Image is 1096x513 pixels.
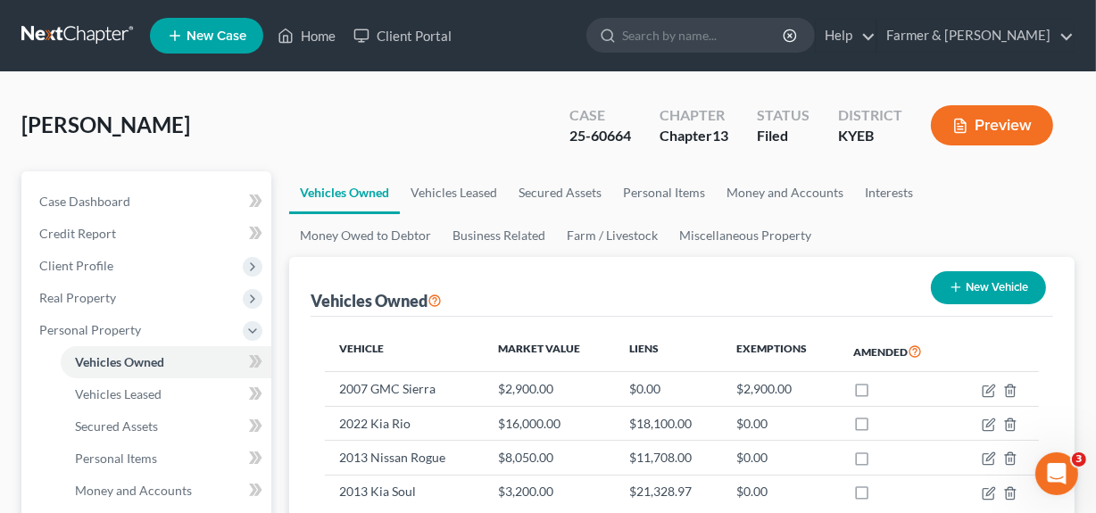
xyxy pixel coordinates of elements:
[289,171,400,214] a: Vehicles Owned
[61,410,271,443] a: Secured Assets
[838,126,902,146] div: KYEB
[484,331,615,372] th: Market Value
[75,451,157,466] span: Personal Items
[75,354,164,369] span: Vehicles Owned
[311,290,442,311] div: Vehicles Owned
[660,105,728,126] div: Chapter
[569,126,631,146] div: 25-60664
[722,372,839,406] td: $2,900.00
[615,372,723,406] td: $0.00
[187,29,246,43] span: New Case
[722,441,839,475] td: $0.00
[75,483,192,498] span: Money and Accounts
[612,171,716,214] a: Personal Items
[712,127,728,144] span: 13
[854,171,924,214] a: Interests
[931,105,1053,145] button: Preview
[325,406,484,440] td: 2022 Kia Rio
[325,372,484,406] td: 2007 GMC Sierra
[668,214,822,257] a: Miscellaneous Property
[269,20,345,52] a: Home
[615,475,723,509] td: $21,328.97
[484,406,615,440] td: $16,000.00
[289,214,442,257] a: Money Owed to Debtor
[75,386,162,401] span: Vehicles Leased
[722,475,839,509] td: $0.00
[484,372,615,406] td: $2,900.00
[25,186,271,218] a: Case Dashboard
[484,475,615,509] td: $3,200.00
[508,171,612,214] a: Secured Assets
[484,441,615,475] td: $8,050.00
[325,331,484,372] th: Vehicle
[660,126,728,146] div: Chapter
[39,258,113,273] span: Client Profile
[816,20,876,52] a: Help
[1035,452,1078,495] iframe: Intercom live chat
[39,226,116,241] span: Credit Report
[840,331,955,372] th: Amended
[716,171,854,214] a: Money and Accounts
[569,105,631,126] div: Case
[400,171,508,214] a: Vehicles Leased
[39,290,116,305] span: Real Property
[61,443,271,475] a: Personal Items
[325,475,484,509] td: 2013 Kia Soul
[39,322,141,337] span: Personal Property
[622,19,785,52] input: Search by name...
[61,346,271,378] a: Vehicles Owned
[838,105,902,126] div: District
[556,214,668,257] a: Farm / Livestock
[931,271,1046,304] button: New Vehicle
[615,441,723,475] td: $11,708.00
[722,331,839,372] th: Exemptions
[615,331,723,372] th: Liens
[442,214,556,257] a: Business Related
[325,441,484,475] td: 2013 Nissan Rogue
[757,105,810,126] div: Status
[75,418,158,434] span: Secured Assets
[39,194,130,209] span: Case Dashboard
[345,20,461,52] a: Client Portal
[757,126,810,146] div: Filed
[61,475,271,507] a: Money and Accounts
[877,20,1074,52] a: Farmer & [PERSON_NAME]
[61,378,271,410] a: Vehicles Leased
[1072,452,1086,467] span: 3
[21,112,190,137] span: [PERSON_NAME]
[25,218,271,250] a: Credit Report
[615,406,723,440] td: $18,100.00
[722,406,839,440] td: $0.00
